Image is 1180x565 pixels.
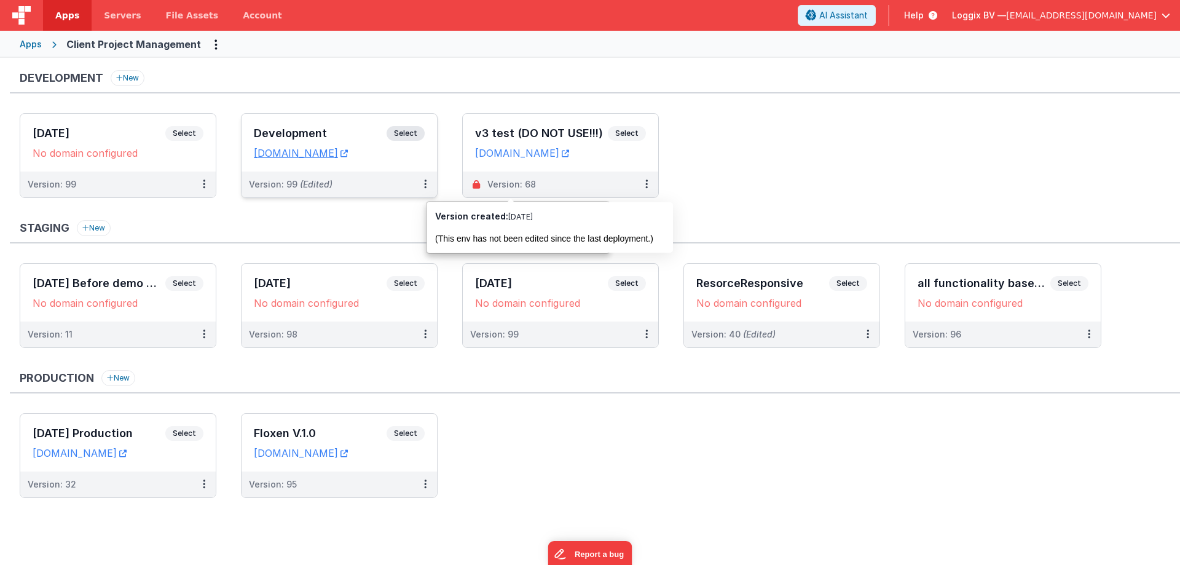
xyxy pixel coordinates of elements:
span: Select [165,426,203,441]
div: No domain configured [33,297,203,309]
button: New [101,370,135,386]
span: (Edited) [300,179,332,189]
span: Select [608,276,646,291]
div: Version: 11 [28,328,73,341]
h3: [DATE] [33,127,165,140]
span: Select [1050,276,1088,291]
span: AI Assistant [819,9,868,22]
div: Version: 98 [249,328,297,341]
h3: Version created: [435,210,665,223]
h3: Staging [20,222,69,234]
span: Loggix BV — [952,9,1006,22]
a: [DOMAIN_NAME] [33,447,127,459]
h3: all functionality based on task code. [918,277,1050,290]
span: Select [387,276,425,291]
a: [DOMAIN_NAME] [254,447,348,459]
h3: Development [254,127,387,140]
h3: [DATE] Production [33,427,165,440]
button: AI Assistant [798,5,876,26]
a: [DOMAIN_NAME] [254,147,348,159]
h3: [DATE] [254,277,387,290]
div: Version: 96 [913,328,961,341]
h3: Floxen V.1.0 [254,427,387,440]
span: Servers [104,9,141,22]
span: Select [829,276,867,291]
span: Select [387,126,425,141]
span: Select [165,126,203,141]
span: File Assets [166,9,219,22]
li: (This env has not been edited since the last deployment.) [435,232,665,245]
div: Version: 99 [28,178,76,191]
h3: [DATE] [475,277,608,290]
div: Version: 99 [470,328,519,341]
div: No domain configured [918,297,1088,309]
span: Select [165,276,203,291]
div: Apps [20,38,42,50]
button: New [77,220,111,236]
h3: Development [20,72,103,84]
a: [DOMAIN_NAME] [475,147,569,159]
h3: v3 test (DO NOT USE!!!) [475,127,608,140]
div: Version: 68 [487,178,536,191]
div: Version: 99 [249,178,332,191]
span: (Edited) [743,329,776,339]
span: Select [387,426,425,441]
button: Loggix BV — [EMAIL_ADDRESS][DOMAIN_NAME] [952,9,1170,22]
h3: ResorceResponsive [696,277,829,290]
div: Version: 40 [691,328,776,341]
span: Select [608,126,646,141]
div: Client Project Management [66,37,201,52]
div: No domain configured [254,297,425,309]
div: No domain configured [475,297,646,309]
span: Help [904,9,924,22]
button: New [111,70,144,86]
span: [EMAIL_ADDRESS][DOMAIN_NAME] [1006,9,1157,22]
div: No domain configured [33,147,203,159]
div: No domain configured [696,297,867,309]
h3: Production [20,372,94,384]
h3: [DATE] Before demo version [33,277,165,290]
span: Apps [55,9,79,22]
span: [DATE] [508,212,533,221]
div: Version: 32 [28,478,76,491]
div: Version: 95 [249,478,297,491]
button: Options [206,34,226,54]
